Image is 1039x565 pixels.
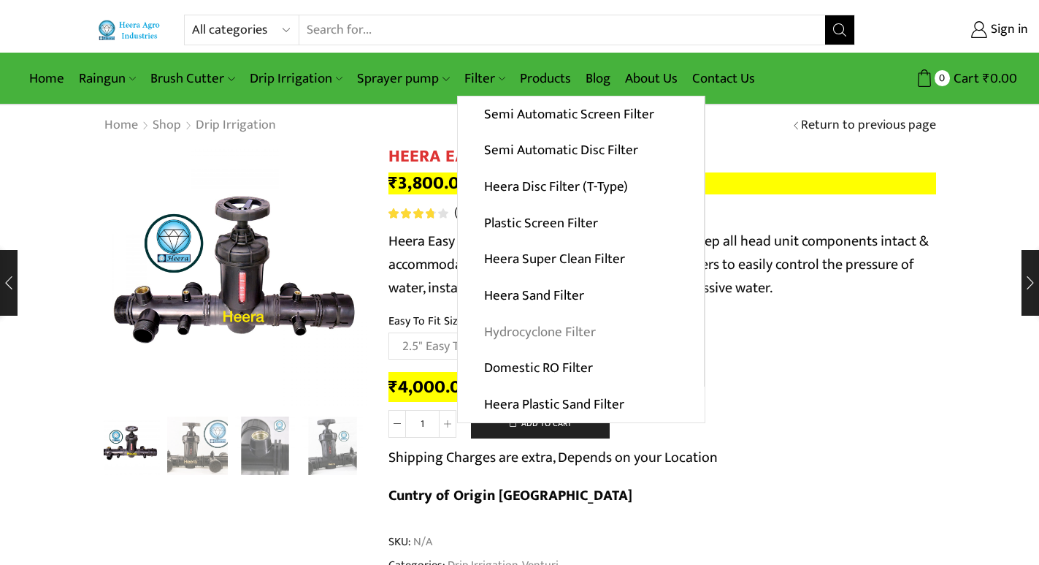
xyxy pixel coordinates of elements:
span: ₹ [388,168,398,198]
img: Heera Easy To Fit Set [100,414,161,475]
a: Blog [578,61,618,96]
span: 12 [388,208,451,219]
a: Plastic Screen Filter [458,205,704,241]
a: Return to previous page [801,116,936,135]
a: Domestic RO Filter [458,350,704,387]
li: 1 / 8 [100,417,161,475]
p: – [388,172,936,194]
a: Drip Irrigation [242,61,350,96]
span: N/A [411,534,432,550]
a: IMG_1477 [167,417,228,477]
div: Rated 3.83 out of 5 [388,208,448,219]
a: Semi Automatic Disc Filter [458,132,704,169]
a: Raingun [72,61,143,96]
li: 4 / 8 [302,417,363,475]
span: ₹ [983,67,990,90]
button: Add to cart [471,409,610,439]
a: Shop [152,116,182,135]
span: Cart [950,69,979,88]
a: Home [22,61,72,96]
li: 3 / 8 [235,417,296,475]
bdi: 3,800.00 [388,168,470,198]
a: About Us [618,61,685,96]
li: 2 / 8 [167,417,228,475]
label: Easy To Fit Size [388,313,464,330]
a: Filter [457,61,513,96]
a: Heera Disc Filter (T-Type) [458,169,704,205]
a: Semi Automatic Screen Filter [458,96,704,133]
a: Contact Us [685,61,762,96]
p: Heera Easy to fit Set is an arrangement which can keep all head unit components intact & accommod... [388,230,936,300]
span: ₹ [388,372,398,402]
span: SKU: [388,534,936,550]
span: Rated out of 5 based on customer ratings [388,208,434,219]
a: Brush Cutter [143,61,242,96]
a: Sprayer pump [350,61,456,96]
a: Home [104,116,139,135]
a: IMG_1482 [235,417,296,477]
p: Shipping Charges are extra, Depends on your Location [388,446,718,469]
a: Heera Super Clean Filter [458,241,704,278]
a: Sign in [877,17,1028,43]
a: Hydrocyclone Filter [458,314,704,350]
a: Products [513,61,578,96]
nav: Breadcrumb [104,116,277,135]
div: 1 / 8 [104,146,367,409]
a: Heera Sand Filter [458,278,704,314]
bdi: 0.00 [983,67,1017,90]
a: Heera Plastic Sand Filter [458,387,705,423]
a: Drip Irrigation [195,116,277,135]
input: Product quantity [406,410,439,438]
b: Cuntry of Origin [GEOGRAPHIC_DATA] [388,483,632,508]
a: 0 Cart ₹0.00 [870,65,1017,92]
input: Search for... [299,15,824,45]
h1: HEERA EASY TO FIT SET [388,146,936,167]
span: Sign in [987,20,1028,39]
a: (12customer reviews) [454,204,570,223]
span: 0 [935,70,950,86]
button: Search button [825,15,854,45]
bdi: 4,000.00 [388,372,472,402]
a: IMG_1483 [302,417,363,477]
